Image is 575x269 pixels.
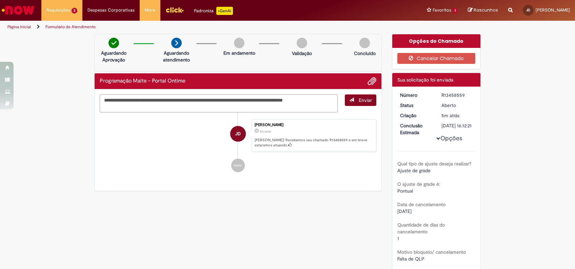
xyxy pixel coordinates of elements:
b: Qual tipo de ajuste deseja realizar? [397,161,471,167]
span: Enviar [359,97,372,103]
img: arrow-next.png [171,38,182,48]
time: 28/08/2025 15:12:17 [441,112,459,119]
div: Opções do Chamado [392,34,481,48]
img: img-circle-grey.png [234,38,244,48]
a: Página inicial [7,24,31,30]
div: [PERSON_NAME] [255,123,373,127]
dt: Conclusão Estimada [395,122,437,136]
img: img-circle-grey.png [297,38,307,48]
li: Julia Pereira Diniz [100,119,376,152]
img: img-circle-grey.png [359,38,370,48]
b: O ajuste de grade é: [397,181,440,187]
textarea: Digite sua mensagem aqui... [100,94,338,113]
span: Requisições [46,7,70,14]
span: 1 [397,235,399,241]
span: [DATE] [397,208,412,214]
button: Cancelar Chamado [397,53,476,64]
img: check-circle-green.png [108,38,119,48]
p: [PERSON_NAME]! Recebemos seu chamado R13458559 e em breve estaremos atuando. [255,138,373,148]
p: Aguardando atendimento [160,50,193,63]
img: click_logo_yellow_360x200.png [165,5,184,15]
span: Falta de QLP [397,256,424,262]
dt: Criação [395,112,437,119]
span: 5m atrás [260,129,271,133]
span: More [145,7,155,14]
div: Aberto [441,102,473,109]
a: Formulário de Atendimento [45,24,96,30]
b: Motivo bloqueio/ cancelamento [397,249,466,255]
dt: Status [395,102,437,109]
dt: Número [395,92,437,98]
ul: Histórico de tíquete [100,112,376,179]
p: Concluído [354,50,376,57]
img: ServiceNow [1,3,36,17]
span: Sua solicitação foi enviada [397,77,453,83]
button: Adicionar anexos [368,77,376,86]
span: JD [526,8,530,12]
div: R13458559 [441,92,473,98]
div: [DATE] 16:12:21 [441,122,473,129]
a: Rascunhos [468,7,498,14]
span: Pontual [397,188,413,194]
span: Rascunhos [474,7,498,13]
p: Aguardando Aprovação [97,50,130,63]
div: Padroniza [194,7,233,15]
time: 28/08/2025 15:12:17 [260,129,271,133]
span: 5m atrás [441,112,459,119]
p: Validação [292,50,312,57]
span: Ajuste de grade [397,167,431,174]
span: JD [235,126,241,142]
ul: Trilhas de página [5,21,378,33]
p: Em andamento [223,50,255,56]
h2: Programação Malte - Portal Ontime Histórico de tíquete [100,78,185,84]
span: 1 [453,8,458,14]
p: +GenAi [216,7,233,15]
div: Julia Pereira Diniz [230,126,246,142]
span: Despesas Corporativas [87,7,135,14]
div: 28/08/2025 15:12:17 [441,112,473,119]
span: 2 [72,8,77,14]
span: [PERSON_NAME] [536,7,570,13]
b: Data de cancelamento [397,201,445,208]
button: Enviar [345,94,376,106]
b: Quantidade de dias do cancelamento [397,222,445,235]
span: Favoritos [433,7,451,14]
